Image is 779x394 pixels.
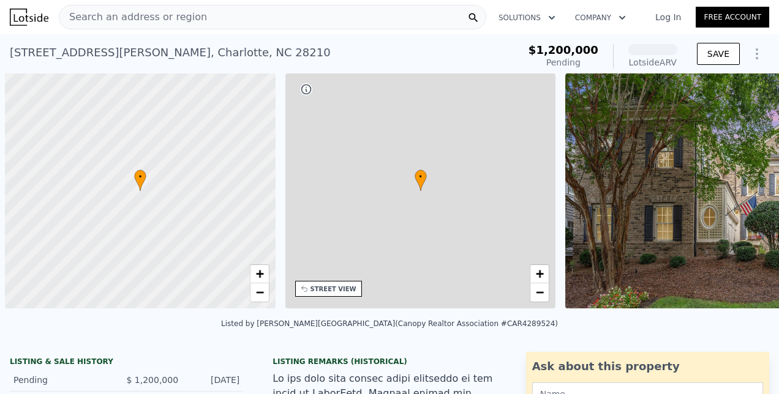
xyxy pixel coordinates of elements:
div: Pending [13,374,116,386]
a: Free Account [696,7,769,28]
div: STREET VIEW [310,284,356,294]
a: Zoom in [530,265,549,283]
div: • [415,169,427,191]
div: [STREET_ADDRESS][PERSON_NAME] , Charlotte , NC 28210 [10,44,331,61]
a: Zoom out [530,283,549,302]
div: Ask about this property [532,358,763,375]
img: Lotside [10,9,48,26]
button: Solutions [489,7,565,29]
span: • [134,171,146,182]
button: Company [565,7,636,29]
div: Pending [529,56,598,69]
a: Log In [641,11,696,23]
button: SAVE [697,43,740,65]
button: Show Options [745,42,769,66]
a: Zoom in [250,265,269,283]
a: Zoom out [250,283,269,302]
div: • [134,169,146,191]
div: LISTING & SALE HISTORY [10,357,243,369]
span: − [255,284,263,300]
span: $ 1,200,000 [126,375,178,385]
div: Listed by [PERSON_NAME][GEOGRAPHIC_DATA] (Canopy Realtor Association #CAR4289524) [221,319,558,328]
div: [DATE] [188,374,239,386]
span: Search an address or region [59,10,207,24]
div: Listing Remarks (Historical) [273,357,506,366]
span: $1,200,000 [529,43,598,56]
span: − [536,284,544,300]
span: + [255,266,263,281]
div: Lotside ARV [628,56,677,69]
span: + [536,266,544,281]
span: • [415,171,427,182]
